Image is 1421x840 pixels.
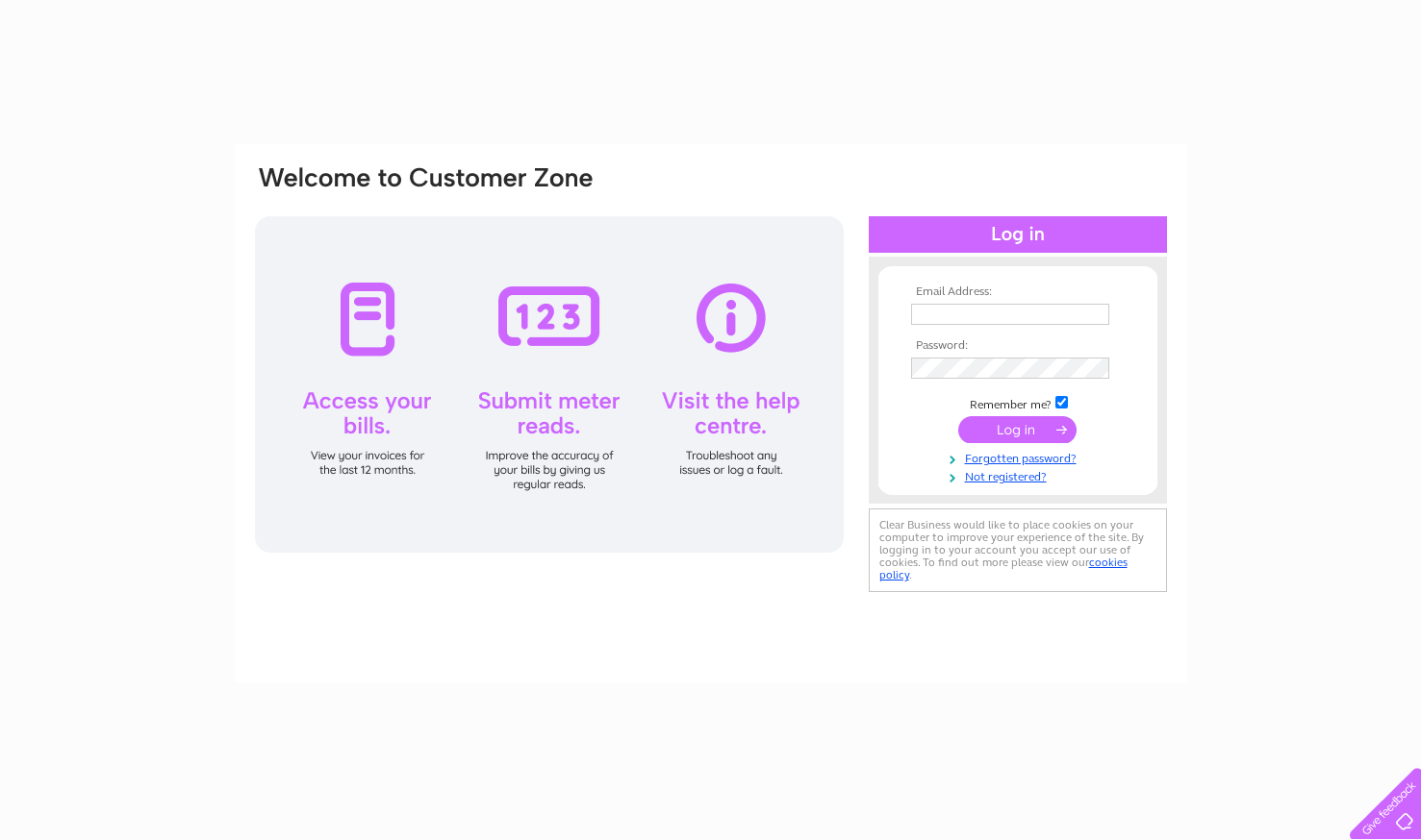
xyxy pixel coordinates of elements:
[906,285,1129,299] th: Email Address:
[911,466,1129,484] a: Not registered?
[906,393,1129,412] td: Remember me?
[911,448,1129,466] a: Forgotten password?
[906,339,1129,353] th: Password:
[869,508,1167,592] div: Clear Business would like to place cookies on your computer to improve your experience of the sit...
[879,556,1128,581] a: cookies policy
[958,416,1077,443] input: Submit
